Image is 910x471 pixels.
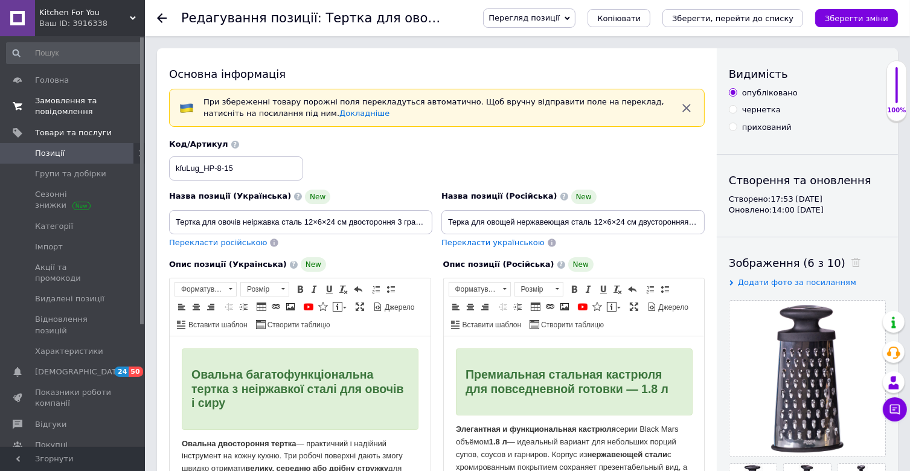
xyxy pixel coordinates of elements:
div: Створено: 17:53 [DATE] [729,194,886,205]
strong: корозійностійкої неіржавкої сталі [12,140,237,162]
button: Чат з покупцем [883,397,907,421]
a: Максимізувати [353,300,367,313]
a: Жирний (Ctrl+B) [568,283,581,296]
img: :flag-ua: [179,101,194,115]
a: Джерело [646,300,691,313]
span: Видалені позиції [35,293,104,304]
span: Замовлення та повідомлення [35,95,112,117]
div: Створення та оновлення [729,173,886,188]
a: Підкреслений (Ctrl+U) [597,283,610,296]
div: Оновлено: 14:00 [DATE] [729,205,886,216]
span: Розмір [241,283,277,296]
span: Копіювати [597,14,641,23]
span: Джерело [657,303,689,313]
p: серии Black Mars объёмом — идеальный вариант для небольших порций супов, соусов и гарниров. Корпу... [12,87,249,187]
span: Групи та добірки [35,168,106,179]
span: Код/Артикул [169,139,228,149]
span: Головна [35,75,69,86]
strong: нержавеющей стали [143,114,223,123]
span: Акції та промокоди [35,262,112,284]
a: Повернути (Ctrl+Z) [351,283,365,296]
span: Kitchen For You [39,7,130,18]
a: По правому краю [478,300,492,313]
a: Вставити повідомлення [605,300,623,313]
a: По лівому краю [449,300,463,313]
a: Вставити повідомлення [331,300,348,313]
a: Джерело [371,300,417,313]
a: Створити таблицю [528,318,606,331]
strong: Элегантная и функциональная кастрюля [12,88,172,97]
div: Видимість [729,66,886,82]
a: Вставити/видалити нумерований список [644,283,657,296]
a: Додати відео з YouTube [302,300,315,313]
a: Видалити форматування [337,283,350,296]
button: Зберегти зміни [815,9,898,27]
a: Вставити/видалити нумерований список [370,283,383,296]
span: Створити таблицю [539,320,604,330]
a: Створити таблицю [254,318,332,331]
span: Форматування [449,283,499,296]
a: Вставити/Редагувати посилання (Ctrl+L) [543,300,557,313]
span: Додати фото за посиланням [738,278,856,287]
a: Вставити шаблон [449,318,524,331]
span: New [571,190,597,204]
a: Таблиця [529,300,542,313]
span: Форматування [175,283,225,296]
span: Опис позиції (Українська) [169,260,287,269]
span: New [301,257,326,272]
span: New [568,257,594,272]
a: По центру [190,300,203,313]
div: Основна інформація [169,66,705,82]
button: Копіювати [588,9,650,27]
input: Пошук [6,42,143,64]
span: Назва позиції (Російська) [441,191,557,200]
span: Створити таблицю [266,320,330,330]
span: Перекласти російською [169,238,267,247]
span: Опис позиції (Російська) [443,260,554,269]
a: Вставити іконку [591,300,604,313]
i: Зберегти зміни [825,14,888,23]
input: Наприклад, H&M жіноча сукня зелена 38 розмір вечірня максі з блискітками [441,210,705,234]
span: Вставити шаблон [187,320,248,330]
a: Форматування [175,282,237,296]
span: Відновлення позицій [35,314,112,336]
div: прихований [742,122,792,133]
span: New [305,190,330,204]
a: Курсив (Ctrl+I) [582,283,595,296]
a: Докладніше [339,109,389,118]
span: Сезонні знижки [35,189,112,211]
span: Відгуки [35,419,66,430]
a: Збільшити відступ [237,300,250,313]
div: Ваш ID: 3916338 [39,18,145,29]
div: Повернутися назад [157,13,167,23]
a: Збільшити відступ [511,300,524,313]
a: Вставити/видалити маркований список [384,283,397,296]
a: Вставити шаблон [175,318,249,331]
strong: 1.8 л [45,101,63,110]
a: Додати відео з YouTube [576,300,589,313]
a: Форматування [449,282,511,296]
a: Розмір [514,282,563,296]
div: 100% Якість заповнення [886,60,907,121]
span: 24 [115,367,129,377]
span: Перекласти українською [441,238,545,247]
a: Вставити/видалити маркований список [658,283,671,296]
span: Перегляд позиції [489,13,560,22]
strong: Овальна двостороння тертка [12,103,127,112]
span: Назва позиції (Українська) [169,191,291,200]
input: Наприклад, H&M жіноча сукня зелена 38 розмір вечірня максі з блискітками [169,210,432,234]
div: 100% [887,106,906,115]
a: Зображення [284,300,297,313]
a: Зменшити відступ [496,300,510,313]
p: — практичний і надійний інструмент на кожну кухню. Три робочі поверхні дають змогу швидко отримат... [12,101,249,190]
a: Вставити іконку [316,300,330,313]
a: По лівому краю [175,300,188,313]
a: Зменшити відступ [222,300,236,313]
a: По центру [464,300,477,313]
span: Позиції [35,148,65,159]
a: Максимізувати [627,300,641,313]
div: чернетка [742,104,781,115]
a: Зображення [558,300,571,313]
div: Зображення (6 з 10) [729,255,886,271]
